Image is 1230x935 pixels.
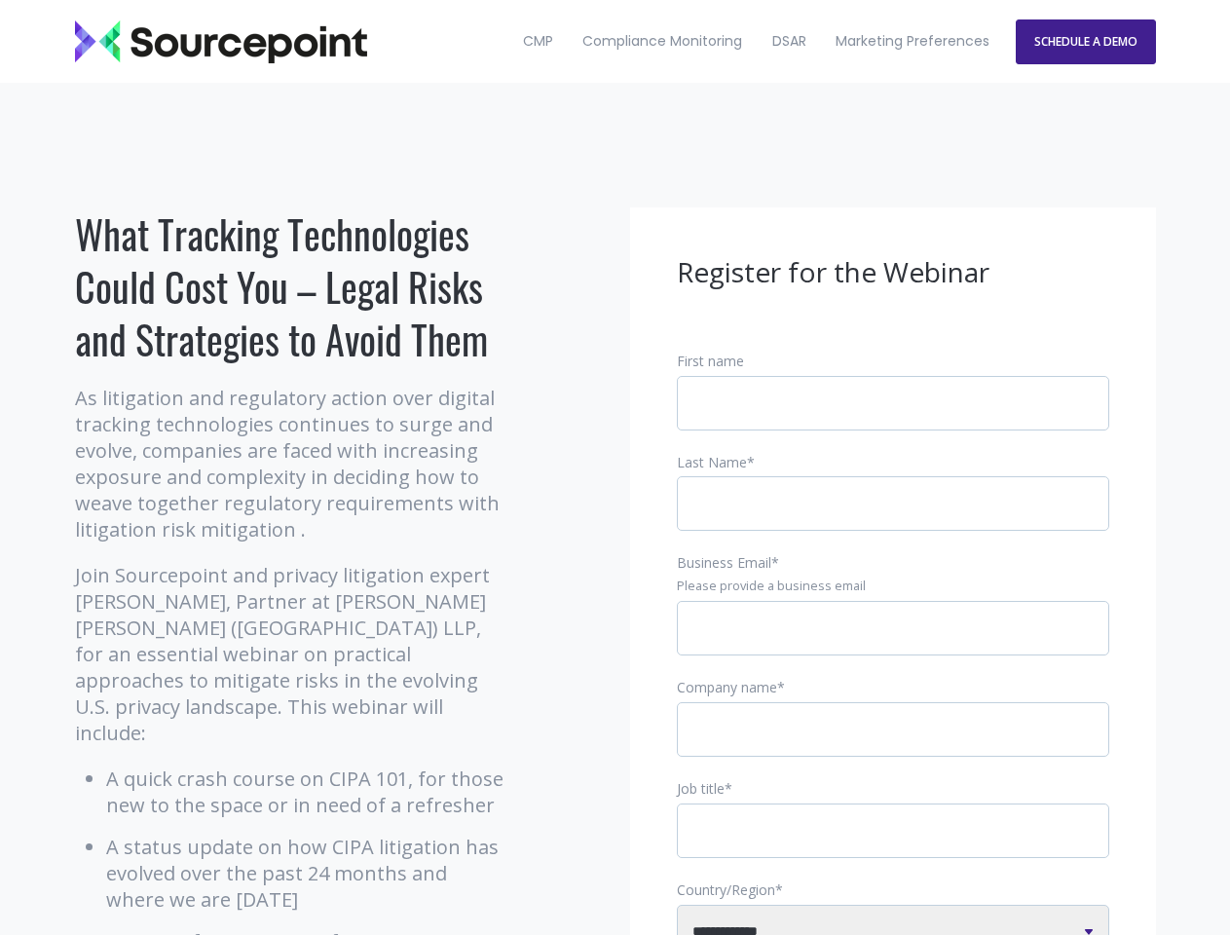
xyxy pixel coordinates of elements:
[75,20,367,63] img: Sourcepoint_logo_black_transparent (2)-2
[677,779,725,798] span: Job title
[106,834,508,913] li: A status update on how CIPA litigation has evolved over the past 24 months and where we are [DATE]
[75,562,508,746] p: Join Sourcepoint and privacy litigation expert [PERSON_NAME], Partner at [PERSON_NAME] [PERSON_NA...
[677,578,1109,595] legend: Please provide a business email
[677,352,744,370] span: First name
[677,254,1109,291] h3: Register for the Webinar
[75,207,508,365] h1: What Tracking Technologies Could Cost You – Legal Risks and Strategies to Avoid Them
[677,678,777,696] span: Company name
[677,453,747,471] span: Last Name
[677,880,775,899] span: Country/Region
[75,385,508,542] p: As litigation and regulatory action over digital tracking technologies continues to surge and evo...
[1016,19,1156,64] a: SCHEDULE A DEMO
[677,553,771,572] span: Business Email
[106,766,508,818] li: A quick crash course on CIPA 101, for those new to the space or in need of a refresher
